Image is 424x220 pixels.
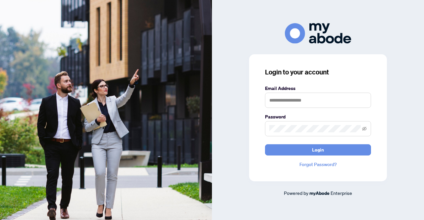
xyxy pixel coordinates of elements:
button: Login [265,144,371,155]
a: myAbode [309,190,330,197]
label: Email Address [265,85,371,92]
span: Powered by [284,190,308,196]
span: Login [312,145,324,155]
span: eye-invisible [362,126,367,131]
img: ma-logo [285,23,351,43]
a: Forgot Password? [265,161,371,168]
span: Enterprise [331,190,352,196]
h3: Login to your account [265,67,371,77]
label: Password [265,113,371,120]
